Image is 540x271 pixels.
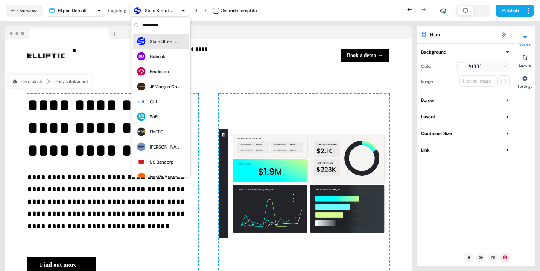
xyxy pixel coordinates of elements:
[150,113,158,121] div: SoFi
[421,113,510,121] button: Layout
[5,26,120,40] img: Browser topbar
[150,128,167,136] div: EMTECH
[6,5,43,17] button: Overview
[27,53,65,58] img: Image
[496,5,523,17] button: Publish
[223,49,389,62] div: Book a demo →
[150,53,165,60] div: Nubank
[421,48,446,56] div: Background
[150,68,169,75] div: Bradesco
[108,7,126,14] div: targeting
[55,78,88,85] div: Horizontal variant
[12,78,43,85] div: Hero block
[514,30,535,47] button: Styles
[421,130,510,137] button: Container Size
[150,83,180,90] div: JPMorgan Chase & Co.
[421,96,435,104] div: Border
[421,130,452,137] div: Container Size
[461,77,493,85] div: Pick an image
[421,60,432,72] div: Color
[514,51,535,68] button: Layers
[150,158,173,166] div: US Bancorp
[459,75,496,87] button: Pick an image
[221,7,257,14] div: Override template
[150,173,178,181] div: Itau Unibanco
[514,72,535,89] button: Settings
[421,75,433,87] div: Image
[421,146,510,154] button: Link
[421,96,510,104] button: Border
[421,146,430,154] div: Link
[341,49,389,62] button: Book a demo →
[145,7,175,14] div: State Street Bank
[455,60,510,72] button: #ffffff
[430,31,440,38] span: Hero
[421,113,435,121] div: Layout
[58,7,86,14] div: Elliptic Default
[150,38,180,45] div: State Street Bank
[421,48,510,56] button: Background
[468,63,481,70] span: #ffffff
[150,143,180,151] div: [PERSON_NAME] [PERSON_NAME]
[150,98,157,106] div: Citi
[129,5,189,17] button: State Street Bank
